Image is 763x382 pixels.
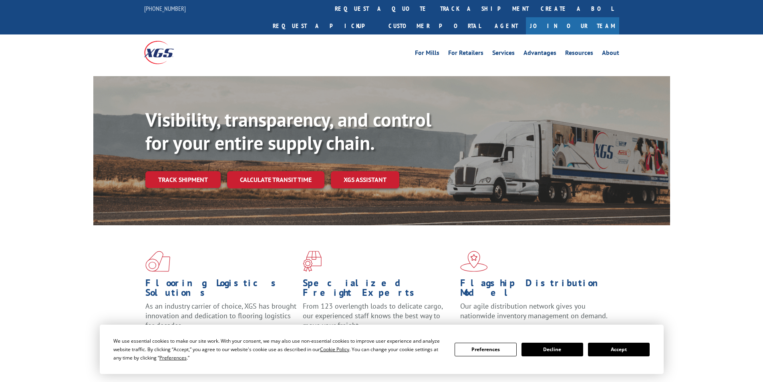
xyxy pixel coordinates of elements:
img: xgs-icon-focused-on-flooring-red [303,251,322,272]
a: Track shipment [145,171,221,188]
span: Our agile distribution network gives you nationwide inventory management on demand. [460,301,608,320]
div: Cookie Consent Prompt [100,325,664,374]
button: Accept [588,343,650,356]
button: Preferences [455,343,516,356]
a: Customer Portal [383,17,487,34]
a: Join Our Team [526,17,619,34]
a: Agent [487,17,526,34]
a: About [602,50,619,59]
img: xgs-icon-flagship-distribution-model-red [460,251,488,272]
h1: Flagship Distribution Model [460,278,612,301]
a: Calculate transit time [227,171,324,188]
p: From 123 overlength loads to delicate cargo, our experienced staff knows the best way to move you... [303,301,454,337]
a: [PHONE_NUMBER] [144,4,186,12]
span: Cookie Policy [320,346,349,353]
a: Services [492,50,515,59]
a: Advantages [523,50,556,59]
b: Visibility, transparency, and control for your entire supply chain. [145,107,431,155]
a: Request a pickup [267,17,383,34]
span: Preferences [159,354,187,361]
a: For Retailers [448,50,483,59]
h1: Flooring Logistics Solutions [145,278,297,301]
div: We use essential cookies to make our site work. With your consent, we may also use non-essential ... [113,337,445,362]
a: For Mills [415,50,439,59]
a: Resources [565,50,593,59]
h1: Specialized Freight Experts [303,278,454,301]
span: As an industry carrier of choice, XGS has brought innovation and dedication to flooring logistics... [145,301,296,330]
button: Decline [521,343,583,356]
img: xgs-icon-total-supply-chain-intelligence-red [145,251,170,272]
a: XGS ASSISTANT [331,171,399,188]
